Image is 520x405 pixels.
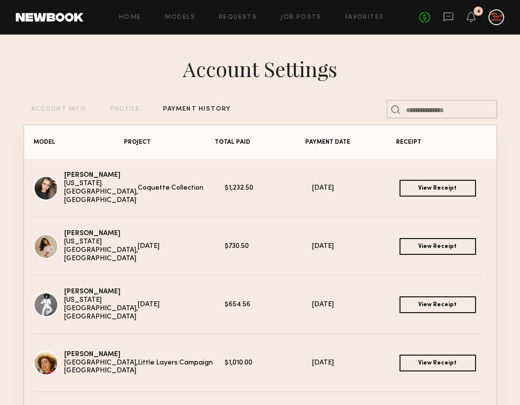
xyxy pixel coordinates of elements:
[312,359,400,367] div: [DATE]
[64,230,120,237] a: [PERSON_NAME]
[225,359,312,367] div: $1,010.00
[31,106,86,113] div: ACCOUNT INFO
[64,351,120,358] a: [PERSON_NAME]
[400,180,476,197] a: View Receipt
[34,139,124,146] div: MODEL
[396,139,487,146] div: RECEIPT
[34,234,58,259] img: Sabrina D.
[345,14,384,21] a: Favorites
[165,14,195,21] a: Models
[138,243,225,251] div: [DATE]
[225,184,312,193] div: $1,232.50
[110,106,139,113] div: PROFILE
[400,296,476,313] a: View Receipt
[34,292,58,317] img: Christina S.
[138,359,225,367] div: Little Layers Campaign
[225,243,312,251] div: $730.50
[400,355,476,371] a: View Receipt
[64,238,138,263] div: [US_STATE][GEOGRAPHIC_DATA], [GEOGRAPHIC_DATA]
[34,176,58,201] img: Sasha M.
[225,301,312,309] div: $654.56
[64,172,120,178] a: [PERSON_NAME]
[138,301,225,309] div: [DATE]
[138,184,225,193] div: Coquette Collection
[280,14,321,21] a: Job Posts
[64,288,120,295] a: [PERSON_NAME]
[119,14,141,21] a: Home
[219,14,257,21] a: Requests
[163,106,231,113] div: PAYMENT HISTORY
[312,301,400,309] div: [DATE]
[64,359,138,376] div: [GEOGRAPHIC_DATA], [GEOGRAPHIC_DATA]
[183,55,337,82] div: Account Settings
[305,139,396,146] div: PAYMENT DATE
[64,180,138,204] div: [US_STATE][GEOGRAPHIC_DATA], [GEOGRAPHIC_DATA]
[400,238,476,255] a: View Receipt
[34,351,58,375] img: Rhianna J.
[312,184,400,193] div: [DATE]
[64,296,138,321] div: [US_STATE][GEOGRAPHIC_DATA], [GEOGRAPHIC_DATA]
[312,243,400,251] div: [DATE]
[215,139,306,146] div: TOTAL PAID
[124,139,215,146] div: PROJECT
[477,9,480,14] div: 4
